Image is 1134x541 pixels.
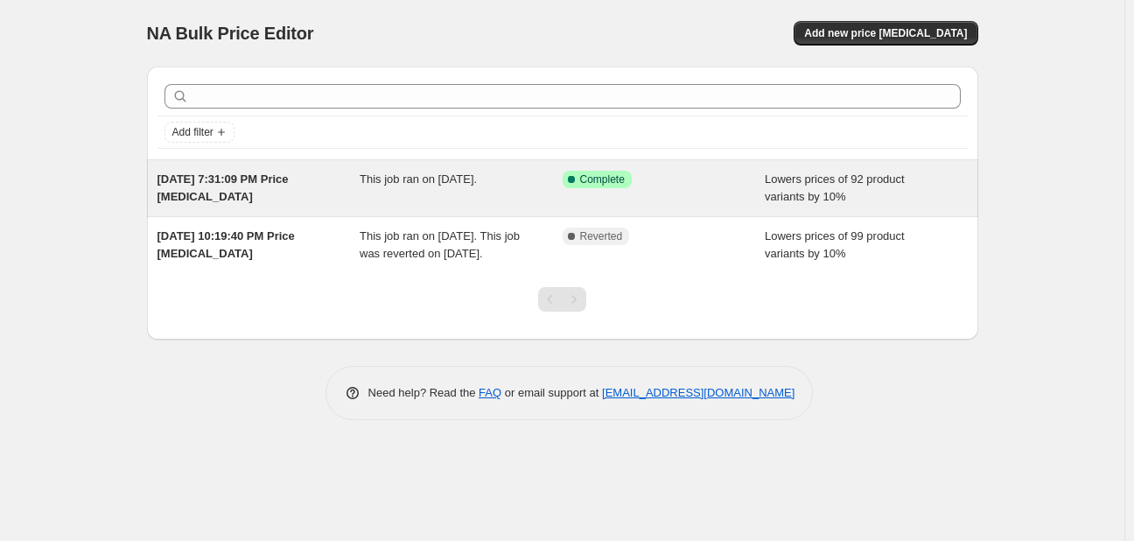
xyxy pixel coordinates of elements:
[172,125,213,139] span: Add filter
[157,172,289,203] span: [DATE] 7:31:09 PM Price [MEDICAL_DATA]
[804,26,967,40] span: Add new price [MEDICAL_DATA]
[157,229,295,260] span: [DATE] 10:19:40 PM Price [MEDICAL_DATA]
[368,386,479,399] span: Need help? Read the
[538,287,586,312] nav: Pagination
[479,386,501,399] a: FAQ
[765,172,905,203] span: Lowers prices of 92 product variants by 10%
[580,229,623,243] span: Reverted
[765,229,905,260] span: Lowers prices of 99 product variants by 10%
[360,172,477,186] span: This job ran on [DATE].
[147,24,314,43] span: NA Bulk Price Editor
[602,386,794,399] a: [EMAIL_ADDRESS][DOMAIN_NAME]
[580,172,625,186] span: Complete
[501,386,602,399] span: or email support at
[164,122,234,143] button: Add filter
[794,21,977,46] button: Add new price [MEDICAL_DATA]
[360,229,520,260] span: This job ran on [DATE]. This job was reverted on [DATE].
